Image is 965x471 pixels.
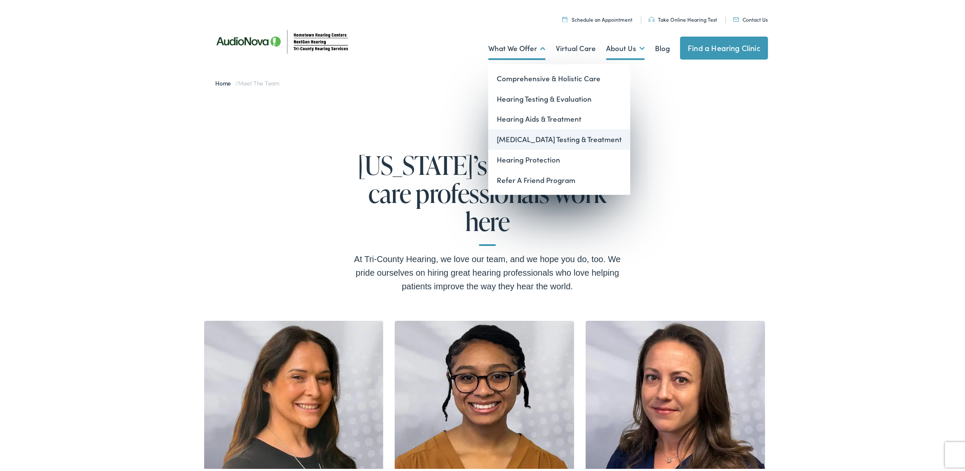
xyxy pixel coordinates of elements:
[680,34,768,57] a: Find a Hearing Clinic
[606,30,645,62] a: About Us
[733,15,739,19] img: utility icon
[488,86,630,107] a: Hearing Testing & Evaluation
[488,30,546,62] a: What We Offer
[488,66,630,86] a: Comprehensive & Holistic Care
[556,30,596,62] a: Virtual Care
[562,13,632,20] a: Schedule an Appointment
[215,76,235,85] a: Home
[488,106,630,127] a: Hearing Aids & Treatment
[733,13,768,20] a: Contact Us
[215,76,279,85] span: /
[649,13,717,20] a: Take Online Hearing Test
[488,168,630,188] a: Refer A Friend Program
[488,147,630,168] a: Hearing Protection
[488,127,630,147] a: [MEDICAL_DATA] Testing & Treatment
[655,30,670,62] a: Blog
[238,76,279,85] span: Meet the Team
[351,250,623,291] div: At Tri-County Hearing, we love our team, and we hope you do, too. We pride ourselves on hiring gr...
[351,148,623,243] h1: [US_STATE]’s best hearing care professionals work here
[562,14,567,20] img: utility icon
[649,14,655,20] img: utility icon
